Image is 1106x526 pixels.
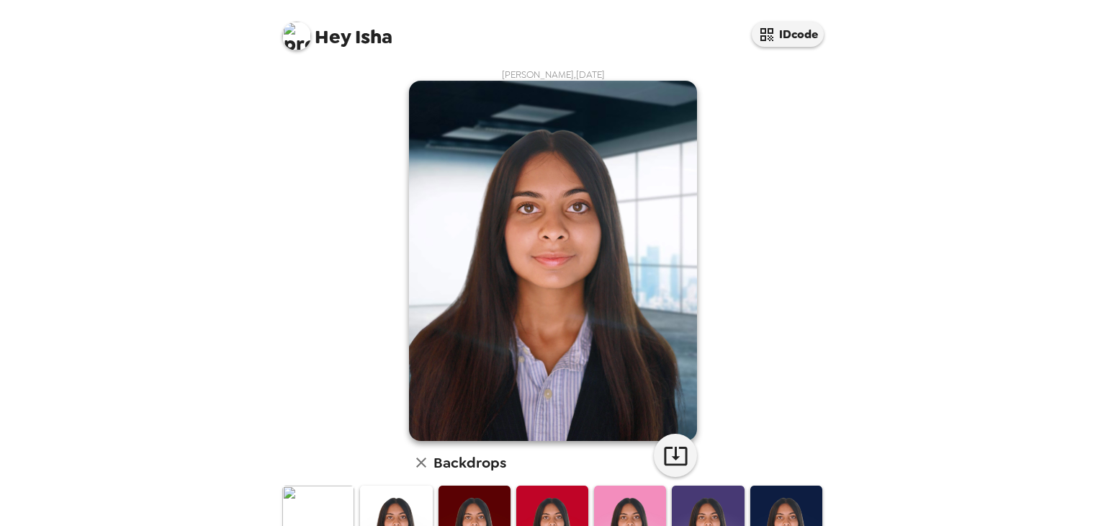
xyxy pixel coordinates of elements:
span: Hey [315,24,351,50]
h6: Backdrops [433,451,506,474]
span: [PERSON_NAME] , [DATE] [502,68,605,81]
span: Isha [282,14,392,47]
img: profile pic [282,22,311,50]
button: IDcode [752,22,824,47]
img: user [409,81,697,441]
